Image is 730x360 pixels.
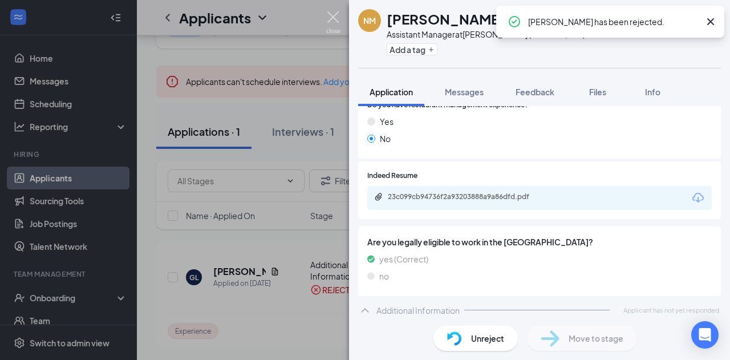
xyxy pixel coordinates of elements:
div: [PERSON_NAME] has been rejected. [528,15,699,29]
div: Open Intercom Messenger [691,321,719,349]
div: Assistant Manager at [PERSON_NAME] (MORTCR, INC) [387,29,585,40]
span: Application [370,87,413,97]
span: yes (Correct) [379,253,428,265]
span: Feedback [516,87,554,97]
svg: Cross [704,15,717,29]
svg: Download [691,191,705,205]
div: Additional Information [376,305,460,316]
span: Are you legally eligible to work in the [GEOGRAPHIC_DATA]? [367,236,712,248]
span: no [379,270,389,282]
span: Indeed Resume [367,171,417,181]
svg: CheckmarkCircle [508,15,521,29]
span: Info [645,87,660,97]
svg: ChevronUp [358,304,372,317]
a: Paperclip23c099cb94736f2a93203888a9a86dfd.pdf [374,192,559,203]
span: Yes [380,115,394,128]
svg: Plus [428,46,435,53]
span: Messages [445,87,484,97]
div: NM [363,15,376,26]
span: Files [589,87,606,97]
svg: Paperclip [374,192,383,201]
span: No [380,132,391,145]
span: Applicant has not yet responded. [623,305,721,315]
span: Move to stage [569,332,623,345]
div: 23c099cb94736f2a93203888a9a86dfd.pdf [388,192,547,201]
h1: [PERSON_NAME] [387,9,505,29]
span: Unreject [471,332,504,345]
button: PlusAdd a tag [387,43,437,55]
